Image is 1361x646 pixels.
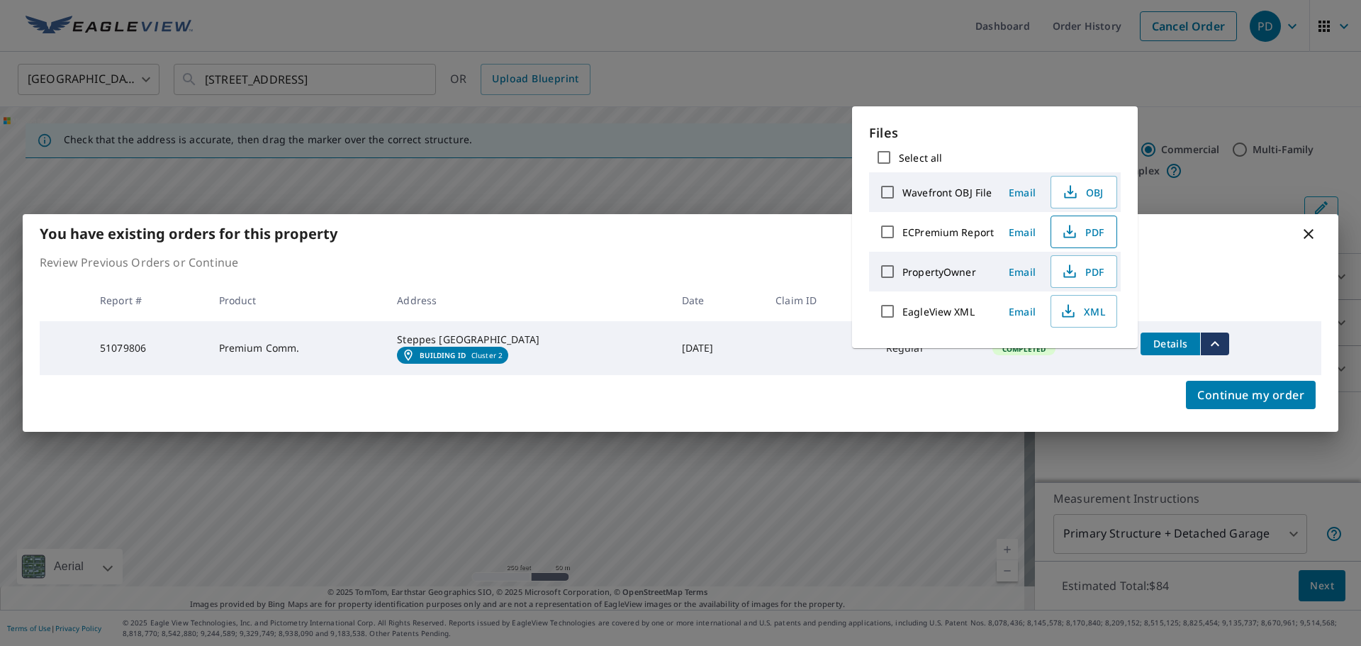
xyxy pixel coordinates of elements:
[902,186,992,199] label: Wavefront OBJ File
[1141,333,1200,355] button: detailsBtn-51079806
[397,333,659,347] div: Steppes [GEOGRAPHIC_DATA]
[902,265,976,279] label: PropertyOwner
[1051,216,1117,248] button: PDF
[1060,184,1105,201] span: OBJ
[671,321,765,375] td: [DATE]
[1005,305,1039,318] span: Email
[1200,333,1229,355] button: filesDropdownBtn-51079806
[89,321,208,375] td: 51079806
[89,279,208,321] th: Report #
[899,151,942,165] label: Select all
[999,221,1045,243] button: Email
[902,225,994,239] label: ECPremium Report
[1005,225,1039,239] span: Email
[386,279,670,321] th: Address
[994,344,1054,354] span: Completed
[999,301,1045,323] button: Email
[1060,223,1105,240] span: PDF
[1197,385,1304,405] span: Continue my order
[1060,263,1105,280] span: PDF
[1149,337,1192,350] span: Details
[999,182,1045,204] button: Email
[1186,381,1316,409] button: Continue my order
[40,254,1321,271] p: Review Previous Orders or Continue
[397,347,508,364] a: Building IDCluster 2
[208,321,386,375] td: Premium Comm.
[420,351,466,360] em: Building ID
[1051,295,1117,328] button: XML
[1060,303,1105,320] span: XML
[1051,176,1117,208] button: OBJ
[764,279,875,321] th: Claim ID
[902,305,975,318] label: EagleView XML
[208,279,386,321] th: Product
[1051,255,1117,288] button: PDF
[869,123,1121,143] p: Files
[999,261,1045,283] button: Email
[1005,186,1039,199] span: Email
[671,279,765,321] th: Date
[1005,265,1039,279] span: Email
[40,224,337,243] b: You have existing orders for this property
